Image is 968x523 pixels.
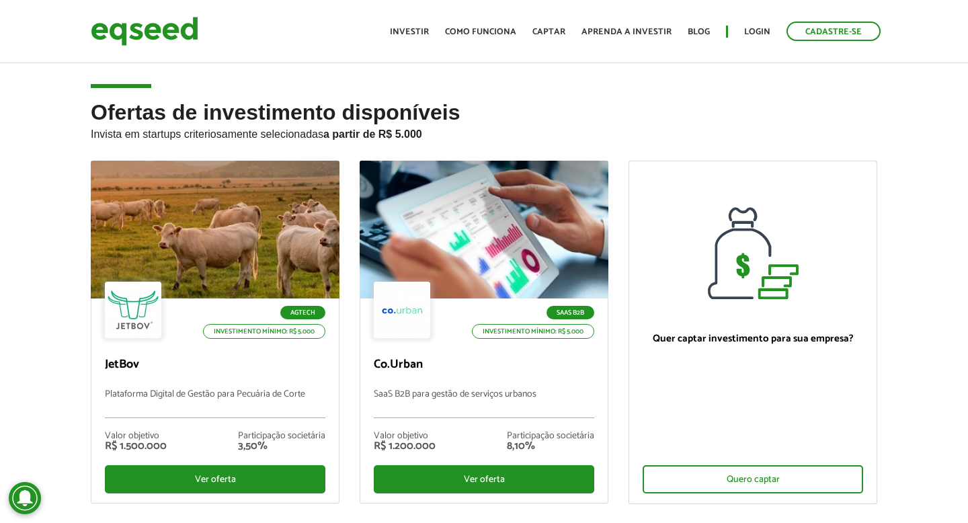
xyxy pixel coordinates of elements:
[507,441,594,452] div: 8,10%
[532,28,565,36] a: Captar
[105,358,325,372] p: JetBov
[91,13,198,49] img: EqSeed
[688,28,710,36] a: Blog
[744,28,770,36] a: Login
[581,28,672,36] a: Aprenda a investir
[203,324,325,339] p: Investimento mínimo: R$ 5.000
[323,128,422,140] strong: a partir de R$ 5.000
[360,161,608,504] a: SaaS B2B Investimento mínimo: R$ 5.000 Co.Urban SaaS B2B para gestão de serviços urbanos Valor ob...
[91,161,339,504] a: Agtech Investimento mínimo: R$ 5.000 JetBov Plataforma Digital de Gestão para Pecuária de Corte V...
[374,441,436,452] div: R$ 1.200.000
[105,432,167,441] div: Valor objetivo
[472,324,594,339] p: Investimento mínimo: R$ 5.000
[105,441,167,452] div: R$ 1.500.000
[787,22,881,41] a: Cadastre-se
[91,124,877,140] p: Invista em startups criteriosamente selecionadas
[238,441,325,452] div: 3,50%
[507,432,594,441] div: Participação societária
[91,101,877,161] h2: Ofertas de investimento disponíveis
[105,465,325,493] div: Ver oferta
[238,432,325,441] div: Participação societária
[390,28,429,36] a: Investir
[643,465,863,493] div: Quero captar
[374,389,594,418] p: SaaS B2B para gestão de serviços urbanos
[280,306,325,319] p: Agtech
[374,432,436,441] div: Valor objetivo
[374,358,594,372] p: Co.Urban
[374,465,594,493] div: Ver oferta
[629,161,877,504] a: Quer captar investimento para sua empresa? Quero captar
[547,306,594,319] p: SaaS B2B
[445,28,516,36] a: Como funciona
[105,389,325,418] p: Plataforma Digital de Gestão para Pecuária de Corte
[643,333,863,345] p: Quer captar investimento para sua empresa?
